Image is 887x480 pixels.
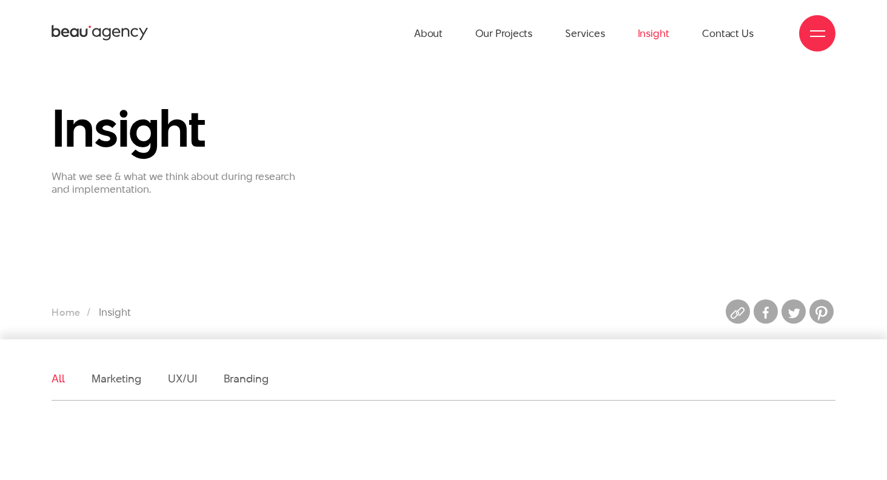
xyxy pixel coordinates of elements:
a: Branding [224,371,269,386]
h1: Insight [52,100,301,156]
a: UX/UI [168,371,197,386]
a: Marketing [92,371,141,386]
a: All [52,371,65,386]
p: What we see & what we think about during research and implementation. [52,170,301,196]
a: Home [52,305,81,319]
